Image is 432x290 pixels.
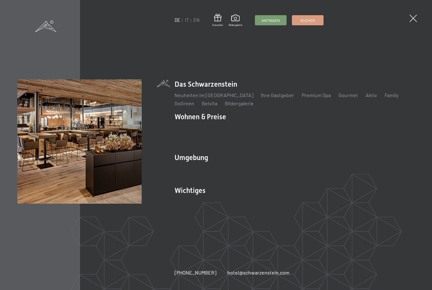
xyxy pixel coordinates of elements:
[185,17,189,23] a: IT
[225,100,254,106] a: Bildergalerie
[366,92,377,98] a: Aktiv
[175,269,216,276] a: [PHONE_NUMBER]
[292,15,323,25] a: Buchen
[261,92,294,98] a: Ihre Gastgeber
[212,23,223,27] span: Gutschein
[229,15,242,27] a: Bildergalerie
[194,17,200,23] a: EN
[302,92,331,98] a: Premium Spa
[255,15,286,25] a: Anfragen
[385,92,398,98] a: Family
[212,14,223,27] a: Gutschein
[175,100,194,106] a: GoGreen
[227,269,289,276] a: hotel@schwarzenstein.com
[202,100,217,106] a: Belvita
[229,23,242,27] span: Bildergalerie
[175,92,253,98] a: Neuheiten im [GEOGRAPHIC_DATA]
[338,92,358,98] a: Gourmet
[175,17,180,23] a: DE
[300,18,315,23] span: Buchen
[262,18,280,23] span: Anfragen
